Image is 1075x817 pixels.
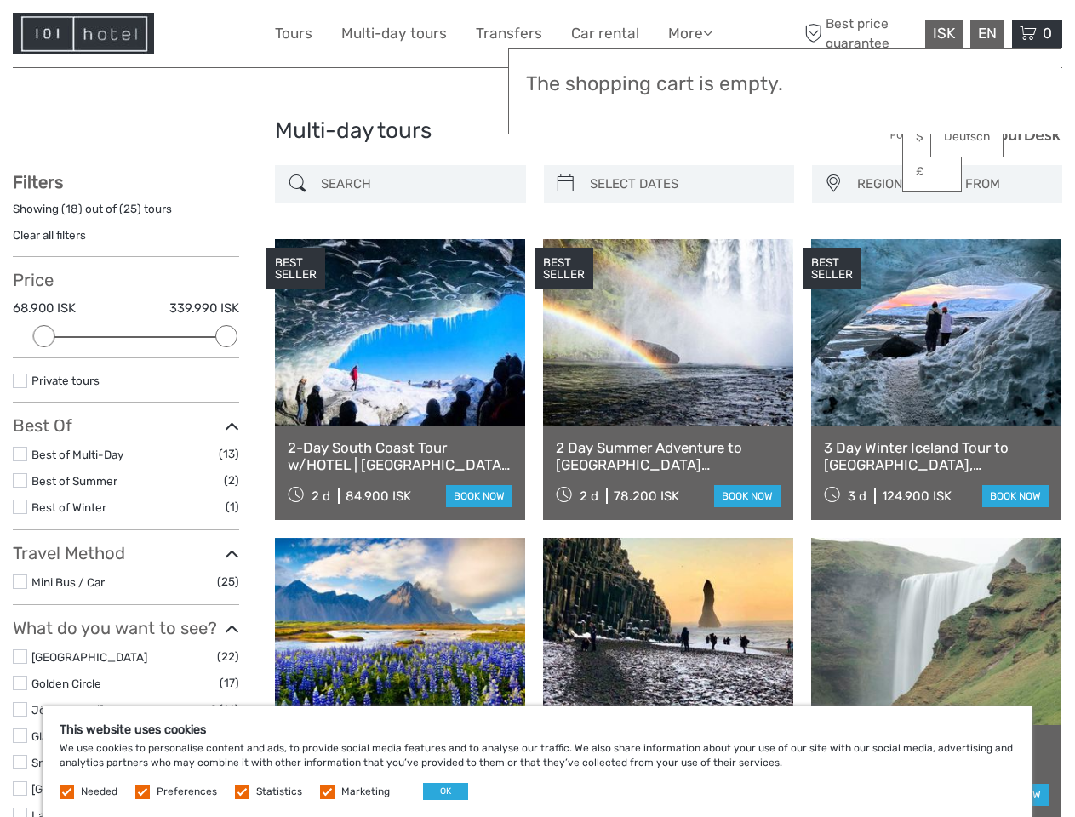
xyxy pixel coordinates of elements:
div: We use cookies to personalise content and ads, to provide social media features and to analyse ou... [43,706,1032,817]
span: (1) [226,497,239,517]
span: 2 d [580,488,598,504]
span: 3 d [848,488,866,504]
a: Deutsch [931,122,1003,152]
span: 2 d [312,488,330,504]
a: [GEOGRAPHIC_DATA] [31,650,147,664]
a: Best of Winter [31,500,106,514]
a: 2 Day Summer Adventure to [GEOGRAPHIC_DATA] [GEOGRAPHIC_DATA], Glacier Hiking, [GEOGRAPHIC_DATA],... [556,439,781,474]
h3: What do you want to see? [13,618,239,638]
a: More [668,21,712,46]
a: Snæfellsnes [31,756,97,769]
span: (16) [219,700,239,719]
a: Clear all filters [13,228,86,242]
div: Showing ( ) out of ( ) tours [13,201,239,227]
span: (22) [217,647,239,666]
a: Tours [275,21,312,46]
h3: Price [13,270,239,290]
a: Golden Circle [31,677,101,690]
a: Best of Multi-Day [31,448,123,461]
a: book now [714,485,781,507]
span: (13) [219,444,239,464]
button: Open LiveChat chat widget [196,26,216,47]
h5: This website uses cookies [60,723,1015,737]
input: SELECT DATES [583,169,786,199]
p: We're away right now. Please check back later! [24,30,192,43]
div: 124.900 ISK [882,488,952,504]
span: (25) [217,572,239,591]
a: $ [903,122,961,152]
div: BEST SELLER [803,248,861,290]
a: Jökulsárlón/[GEOGRAPHIC_DATA] [31,703,215,717]
h3: The shopping cart is empty. [526,72,1044,96]
a: £ [903,157,961,187]
span: 0 [1040,25,1055,42]
div: 84.900 ISK [346,488,411,504]
h1: Multi-day tours [275,117,800,145]
span: (2) [224,471,239,490]
div: BEST SELLER [266,248,325,290]
div: 78.200 ISK [614,488,679,504]
span: (17) [220,673,239,693]
button: OK [423,783,468,800]
a: book now [446,485,512,507]
a: Best of Summer [31,474,117,488]
label: Preferences [157,785,217,799]
label: 68.900 ISK [13,300,76,317]
a: Mini Bus / Car [31,575,105,589]
button: REGION / STARTS FROM [849,170,1054,198]
a: Car rental [571,21,639,46]
label: 18 [66,201,78,217]
span: ISK [933,25,955,42]
img: PurchaseViaTourDesk.png [889,124,1062,146]
input: SEARCH [314,169,517,199]
div: EN [970,20,1004,48]
label: Marketing [341,785,390,799]
label: 339.990 ISK [169,300,239,317]
h3: Travel Method [13,543,239,563]
strong: Filters [13,172,63,192]
label: 25 [123,201,137,217]
a: Private tours [31,374,100,387]
a: 3 Day Winter Iceland Tour to [GEOGRAPHIC_DATA], [GEOGRAPHIC_DATA], [GEOGRAPHIC_DATA] and [GEOGRAP... [824,439,1049,474]
a: 2-Day South Coast Tour w/HOTEL | [GEOGRAPHIC_DATA], [GEOGRAPHIC_DATA], [GEOGRAPHIC_DATA] & Waterf... [288,439,512,474]
label: Needed [81,785,117,799]
div: BEST SELLER [535,248,593,290]
a: Glaciers [31,729,73,743]
a: Multi-day tours [341,21,447,46]
a: Transfers [476,21,542,46]
h3: Best Of [13,415,239,436]
label: Statistics [256,785,302,799]
span: Best price guarantee [800,14,921,52]
a: [GEOGRAPHIC_DATA] [31,782,147,796]
a: book now [982,485,1049,507]
img: Hotel Information [13,13,154,54]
